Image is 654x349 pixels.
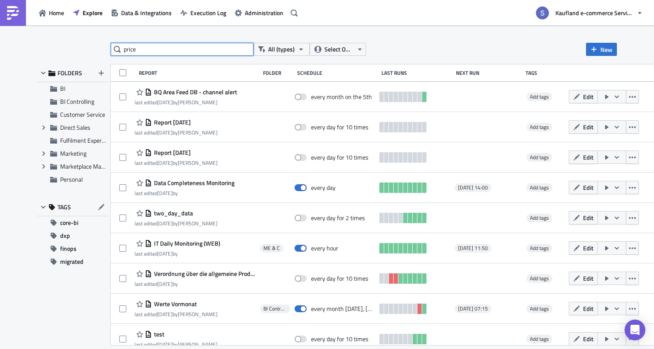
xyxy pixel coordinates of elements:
[530,93,549,101] span: Add tags
[157,219,173,227] time: 2025-09-03T17:09:23Z
[111,43,253,56] input: Search Reports
[526,214,552,222] span: Add tags
[530,183,549,192] span: Add tags
[526,335,552,343] span: Add tags
[458,245,488,252] span: [DATE] 11:50
[139,70,259,76] div: Report
[569,241,598,255] button: Edit
[458,184,488,191] span: [DATE] 14:00
[297,70,377,76] div: Schedule
[6,6,20,20] img: PushMetrics
[60,175,83,184] span: Personal
[152,270,256,278] span: Verordnung über die allgemeine Produktsicherheit (GPSR)
[569,272,598,285] button: Edit
[60,242,77,255] span: finops
[152,209,193,217] span: two_day_data
[152,88,237,96] span: BQ Area Feed DB - channel alert
[583,122,593,131] span: Edit
[107,6,176,19] button: Data & Integrations
[135,311,218,317] div: last edited by [PERSON_NAME]
[37,216,109,229] button: core-bi
[157,340,173,349] time: 2025-08-29T13:21:36Z
[311,335,369,343] div: every day for 10 times
[530,304,549,313] span: Add tags
[60,255,83,268] span: migrated
[135,281,256,287] div: last edited by
[530,335,549,343] span: Add tags
[583,153,593,162] span: Edit
[157,280,173,288] time: 2025-09-04T13:24:57Z
[37,242,109,255] button: finops
[530,274,549,282] span: Add tags
[152,179,234,187] span: Data Completeness Monitoring
[530,123,549,131] span: Add tags
[152,118,191,126] span: Report 2025-09-10
[135,341,218,348] div: last edited by [PERSON_NAME]
[311,154,369,161] div: every day for 10 times
[157,98,173,106] time: 2025-09-10T11:31:40Z
[60,84,65,93] span: BI
[60,110,105,119] span: Customer Service
[569,181,598,194] button: Edit
[583,92,593,101] span: Edit
[625,320,645,340] div: Open Intercom Messenger
[152,149,191,157] span: Report 2025-09-10
[135,250,220,257] div: last edited by
[586,43,617,56] button: New
[600,45,612,54] span: New
[135,190,234,196] div: last edited by
[152,240,220,247] span: IT Daily Monitoring (WEB)
[569,150,598,164] button: Edit
[121,8,172,17] span: Data & Integrations
[135,99,237,106] div: last edited by [PERSON_NAME]
[190,8,226,17] span: Execution Log
[526,274,552,283] span: Add tags
[268,45,295,54] span: All (types)
[526,93,552,101] span: Add tags
[311,275,369,282] div: every day for 10 times
[49,8,64,17] span: Home
[152,300,197,308] span: Werte Vormonat
[526,304,552,313] span: Add tags
[583,334,593,343] span: Edit
[157,310,173,318] time: 2025-09-02T13:40:07Z
[157,250,173,258] time: 2025-09-09T12:46:02Z
[526,244,552,253] span: Add tags
[60,149,87,158] span: Marketing
[231,6,288,19] a: Administration
[310,43,366,56] button: Select Owner
[157,189,173,197] time: 2025-09-05T09:14:49Z
[311,93,372,101] div: every month on the 5th
[456,70,521,76] div: Next Run
[60,136,115,145] span: Fulfilment Experience
[135,220,218,227] div: last edited by [PERSON_NAME]
[60,216,78,229] span: core-bi
[245,8,283,17] span: Administration
[569,302,598,315] button: Edit
[530,214,549,222] span: Add tags
[555,8,633,17] span: Kaufland e-commerce Services GmbH & Co. KG
[35,6,68,19] button: Home
[583,183,593,192] span: Edit
[135,129,218,136] div: last edited by [PERSON_NAME]
[68,6,107,19] button: Explore
[458,305,488,312] span: [DATE] 07:15
[531,3,648,22] button: Kaufland e-commerce Services GmbH & Co. KG
[263,70,293,76] div: Folder
[60,162,128,171] span: Marketplace Management
[530,153,549,161] span: Add tags
[569,211,598,224] button: Edit
[311,244,338,252] div: every hour
[311,305,375,313] div: every month on Monday, Tuesday, Wednesday, Thursday, Friday, Saturday, Sunday
[526,183,552,192] span: Add tags
[176,6,231,19] button: Execution Log
[526,70,565,76] div: Tags
[60,229,70,242] span: dxp
[253,43,310,56] button: All (types)
[58,69,82,77] span: FOLDERS
[381,70,452,76] div: Last Runs
[583,213,593,222] span: Edit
